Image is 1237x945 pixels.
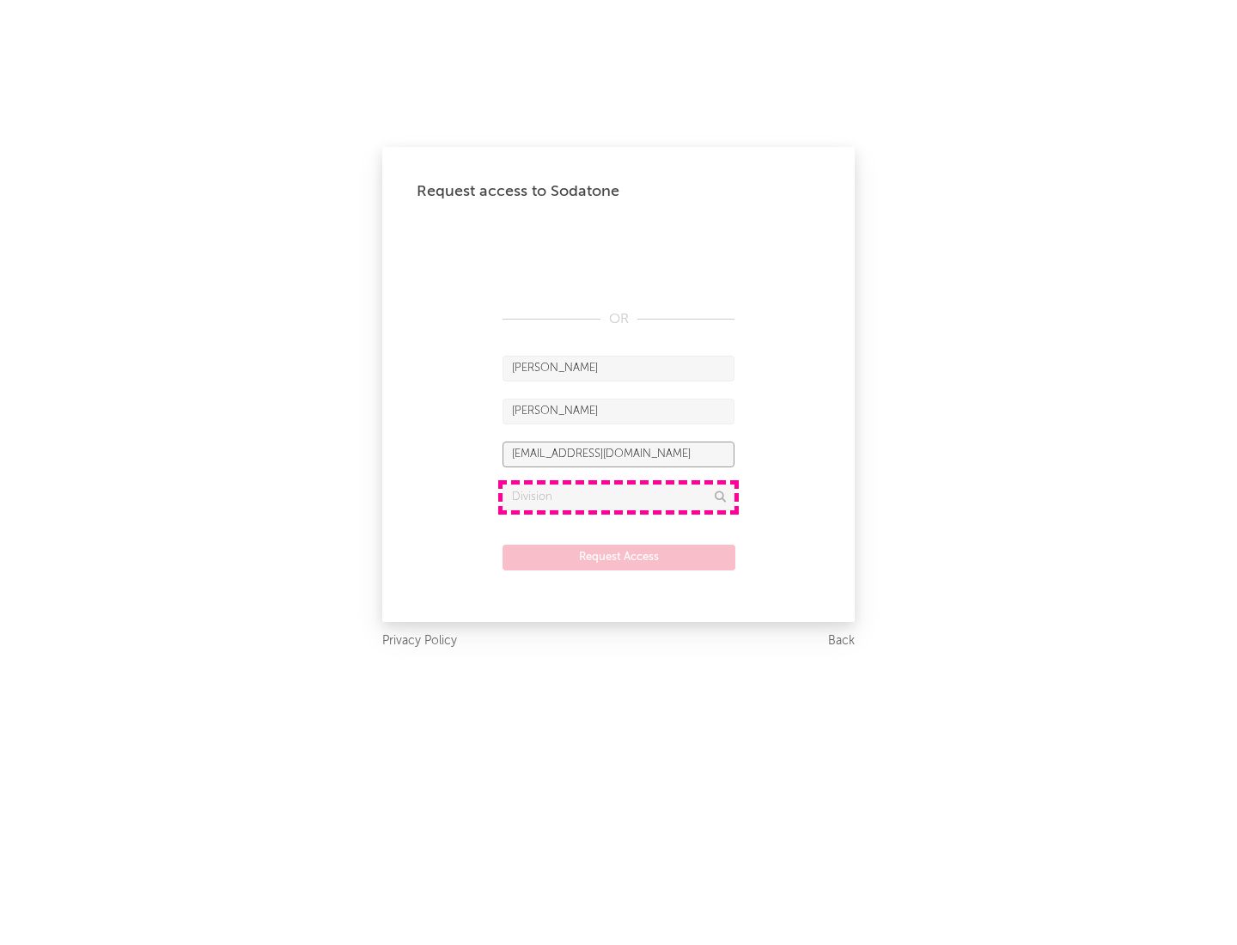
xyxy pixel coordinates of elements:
[382,631,457,652] a: Privacy Policy
[503,399,734,424] input: Last Name
[503,485,734,510] input: Division
[417,181,820,202] div: Request access to Sodatone
[503,356,734,381] input: First Name
[828,631,855,652] a: Back
[503,442,734,467] input: Email
[503,545,735,570] button: Request Access
[503,309,734,330] div: OR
